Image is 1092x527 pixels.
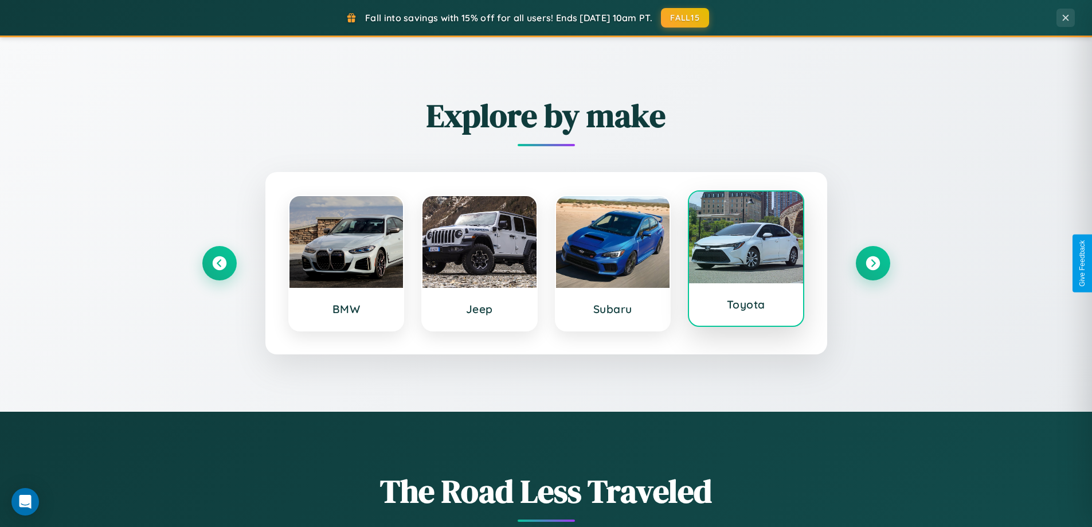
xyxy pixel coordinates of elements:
h2: Explore by make [202,93,890,138]
h3: Jeep [434,302,525,316]
div: Open Intercom Messenger [11,488,39,516]
h3: Toyota [700,298,792,311]
div: Give Feedback [1078,240,1086,287]
h3: BMW [301,302,392,316]
button: FALL15 [661,8,709,28]
h3: Subaru [567,302,659,316]
h1: The Road Less Traveled [202,469,890,513]
span: Fall into savings with 15% off for all users! Ends [DATE] 10am PT. [365,12,652,24]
